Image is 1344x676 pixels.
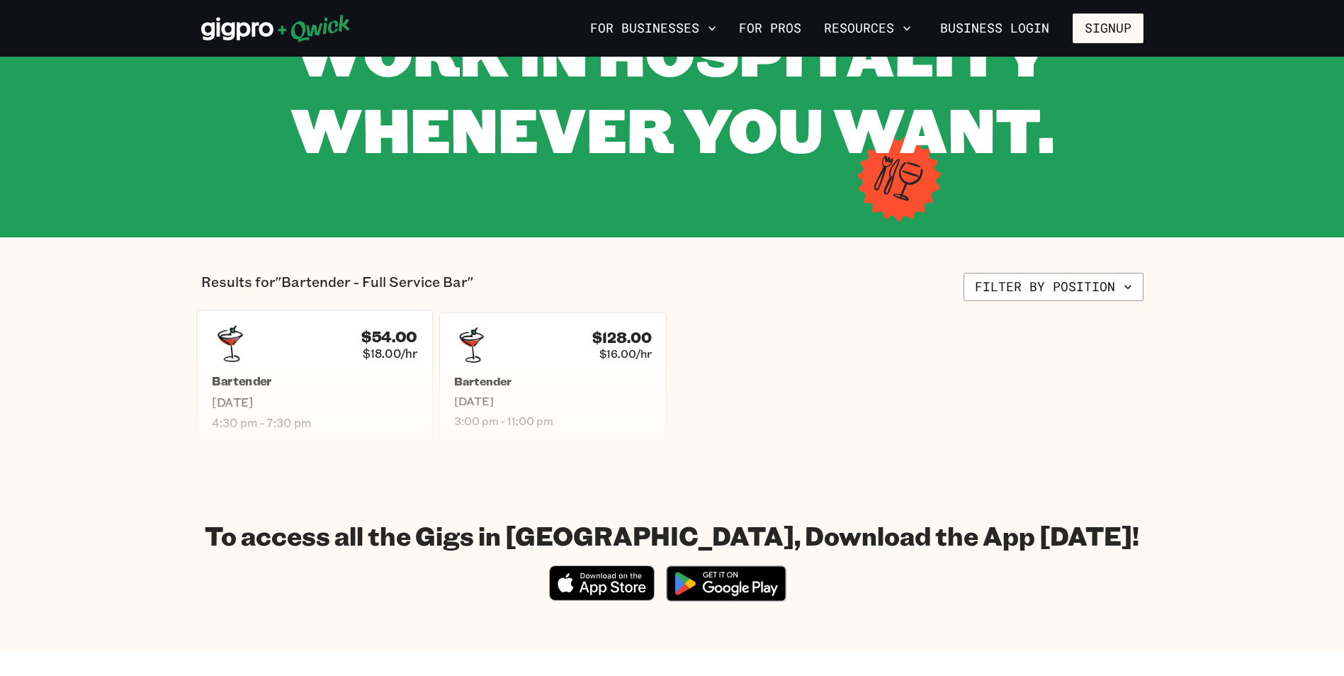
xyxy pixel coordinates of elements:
[928,13,1061,43] a: Business Login
[363,346,417,361] span: $18.00/hr
[212,374,417,389] h5: Bartender
[549,589,655,604] a: Download on the App Store
[1073,13,1143,43] button: Signup
[361,327,417,346] h4: $54.00
[212,415,417,430] span: 4:30 pm - 7:30 pm
[599,347,652,361] span: $16.00/hr
[454,394,652,408] span: [DATE]
[657,557,795,610] img: Get it on Google Play
[585,16,722,40] button: For Businesses
[592,329,652,347] h4: $128.00
[733,16,807,40] a: For Pros
[818,16,917,40] button: Resources
[439,312,667,443] a: $128.00$16.00/hrBartender[DATE]3:00 pm - 11:00 pm
[964,273,1143,301] button: Filter by position
[290,11,1054,169] span: WORK IN HOSPITALITY WHENEVER YOU WANT.
[205,519,1139,551] h1: To access all the Gigs in [GEOGRAPHIC_DATA], Download the App [DATE]!
[454,374,652,388] h5: Bartender
[454,414,652,428] span: 3:00 pm - 11:00 pm
[196,310,432,445] a: $54.00$18.00/hrBartender[DATE]4:30 pm - 7:30 pm
[201,273,473,301] p: Results for "Bartender - Full Service Bar"
[212,395,417,410] span: [DATE]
